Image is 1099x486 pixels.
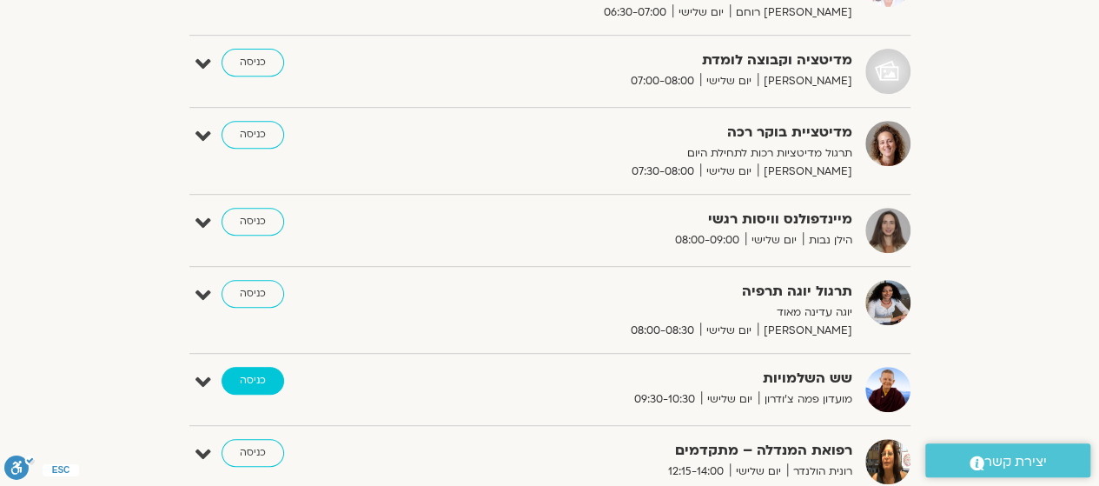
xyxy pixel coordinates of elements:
a: יצירת קשר [925,443,1090,477]
span: 08:00-08:30 [625,322,700,340]
span: [PERSON_NAME] [758,72,852,90]
a: כניסה [222,367,284,395]
span: יום שלישי [700,163,758,181]
strong: שש השלמויות [427,367,852,390]
span: [PERSON_NAME] [758,322,852,340]
span: 07:30-08:00 [626,163,700,181]
p: תרגול מדיטציות רכות לתחילת היום [427,144,852,163]
strong: רפואת המנדלה – מתקדמים [427,439,852,463]
p: יוגה עדינה מאוד [427,303,852,322]
span: הילן נבות [803,231,852,250]
strong: מיינדפולנס וויסות רגשי [427,208,852,231]
strong: מדיטציה וקבוצה לומדת [427,49,852,72]
span: יום שלישי [730,463,787,481]
span: רונית הולנדר [787,463,852,481]
span: יום שלישי [700,322,758,340]
span: 09:30-10:30 [628,390,701,409]
a: כניסה [222,439,284,467]
strong: תרגול יוגה תרפיה [427,280,852,303]
span: יום שלישי [700,72,758,90]
span: 08:00-09:00 [669,231,745,250]
span: 07:00-08:00 [625,72,700,90]
strong: מדיטציית בוקר רכה [427,121,852,144]
span: 12:15-14:00 [662,463,730,481]
span: [PERSON_NAME] [758,163,852,181]
span: 06:30-07:00 [598,3,672,22]
a: כניסה [222,280,284,308]
span: מועדון פמה צ'ודרון [758,390,852,409]
span: יצירת קשר [984,450,1047,474]
span: יום שלישי [745,231,803,250]
span: יום שלישי [701,390,758,409]
a: כניסה [222,121,284,149]
span: [PERSON_NAME] רוחם [730,3,852,22]
a: כניסה [222,49,284,77]
span: יום שלישי [672,3,730,22]
a: כניסה [222,208,284,236]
